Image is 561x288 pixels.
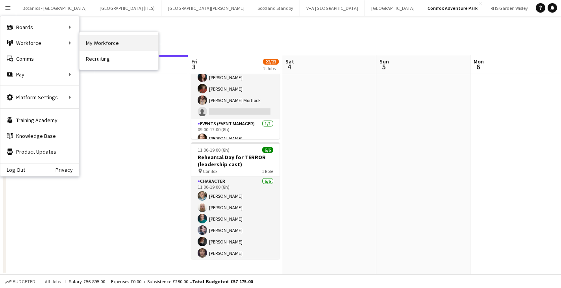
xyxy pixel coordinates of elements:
button: Budgeted [4,277,37,286]
span: Total Budgeted £57 175.00 [192,279,253,284]
button: V+A [GEOGRAPHIC_DATA] [300,0,365,16]
span: 4 [284,62,294,71]
span: All jobs [43,279,62,284]
app-card-role: Character6/611:00-19:00 (8h)[PERSON_NAME][PERSON_NAME][PERSON_NAME][PERSON_NAME][PERSON_NAME][PER... [191,177,280,261]
span: 6 [472,62,484,71]
button: Botanics - [GEOGRAPHIC_DATA] [16,0,93,16]
span: 5 [378,62,389,71]
span: Budgeted [13,279,35,284]
app-card-role: Events (Event Manager)1/109:00-17:00 (8h)[PERSON_NAME] [191,119,280,146]
button: Conifox Adventure Park [421,0,484,16]
span: 3 [190,62,198,71]
span: Sat [285,58,294,65]
app-job-card: 11:00-19:00 (8h)6/6Rehearsal Day for TERROR (leadership cast) Conifox1 RoleCharacter6/611:00-19:0... [191,142,280,259]
div: Platform Settings [0,89,79,105]
div: 2 Jobs [263,65,278,71]
a: Recruiting [80,51,158,67]
a: Comms [0,51,79,67]
a: Product Updates [0,144,79,160]
button: RHS Garden Wisley [484,0,535,16]
span: Mon [474,58,484,65]
div: Pay [0,67,79,82]
a: Privacy [56,167,79,173]
span: 6/6 [262,147,273,153]
a: Log Out [0,167,25,173]
button: Scotland Standby [251,0,300,16]
h3: Rehearsal Day for TERROR (leadership cast) [191,154,280,168]
a: Knowledge Base [0,128,79,144]
app-job-card: 09:00-17:00 (8h)16/17Rehearsal - Conifox [DATE] (Day and Evening)# Conifox2 Roles[PERSON_NAME][PE... [191,22,280,139]
a: Training Academy [0,112,79,128]
span: 1 Role [262,168,273,174]
button: [GEOGRAPHIC_DATA] (HES) [93,0,161,16]
span: Fri [191,58,198,65]
span: 11:00-19:00 (8h) [198,147,230,153]
button: [GEOGRAPHIC_DATA][PERSON_NAME] [161,0,251,16]
span: Conifox [203,168,217,174]
a: My Workforce [80,35,158,51]
button: [GEOGRAPHIC_DATA] [365,0,421,16]
span: 22/23 [263,59,279,65]
div: Workforce [0,35,79,51]
div: Boards [0,19,79,35]
span: Sun [380,58,389,65]
div: Salary £56 895.00 + Expenses £0.00 + Subsistence £280.00 = [69,279,253,284]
